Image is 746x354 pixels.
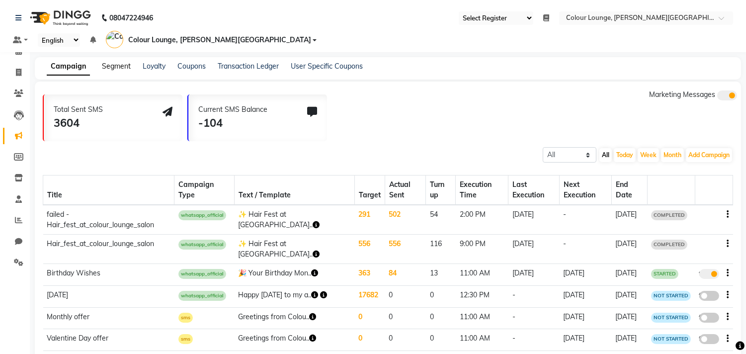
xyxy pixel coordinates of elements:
label: false [699,334,719,344]
td: 0 [426,307,456,329]
td: [DATE] [611,264,647,286]
th: Title [43,176,174,205]
td: 11:00 AM [456,307,508,329]
span: NOT STARTED [651,291,691,301]
a: Loyalty [143,62,166,71]
span: whatsapp_official [178,269,226,279]
div: Current SMS Balance [198,104,267,115]
td: 0 [354,329,385,351]
th: Turn up [426,176,456,205]
a: Segment [102,62,131,71]
td: 0 [385,307,425,329]
td: [DATE] [508,235,560,264]
td: [DATE] [559,307,611,329]
td: 556 [354,235,385,264]
td: 0 [426,285,456,307]
span: whatsapp_official [178,210,226,220]
td: - [559,205,611,235]
td: 84 [385,264,425,286]
td: [DATE] [508,264,560,286]
span: sms [178,313,193,323]
th: Execution Time [456,176,508,205]
td: Hair_fest_at_colour_lounge_salon [43,235,174,264]
th: Target [354,176,385,205]
td: 17682 [354,285,385,307]
td: [DATE] [559,329,611,351]
button: Today [614,148,636,162]
td: Happy [DATE] to my a.. [234,285,354,307]
div: 3604 [54,115,103,131]
span: Marketing Messages [649,90,715,99]
th: Last Execution [508,176,560,205]
label: false [699,291,719,301]
td: 9:00 PM [456,235,508,264]
td: 116 [426,235,456,264]
td: Birthday Wishes [43,264,174,286]
td: [DATE] [611,329,647,351]
td: [DATE] [43,285,174,307]
span: sms [178,334,193,344]
td: 0 [385,329,425,351]
td: 291 [354,205,385,235]
td: 11:00 AM [456,264,508,286]
img: Colour Lounge, Lawrence Road [106,31,123,48]
span: Colour Lounge, [PERSON_NAME][GEOGRAPHIC_DATA] [128,35,311,45]
span: COMPLETED [651,240,687,250]
td: 🎉 Your Birthday Mon.. [234,264,354,286]
td: 0 [426,329,456,351]
td: 556 [385,235,425,264]
td: 0 [354,307,385,329]
span: COMPLETED [651,210,687,220]
td: Greetings from Colou.. [234,329,354,351]
td: 2:00 PM [456,205,508,235]
td: - [508,329,560,351]
td: - [559,235,611,264]
td: [DATE] [611,307,647,329]
div: -104 [198,115,267,131]
span: whatsapp_official [178,291,226,301]
th: Campaign Type [174,176,235,205]
td: [DATE] [611,285,647,307]
div: Total Sent SMS [54,104,103,115]
a: Coupons [177,62,206,71]
td: 502 [385,205,425,235]
td: [DATE] [559,264,611,286]
td: Greetings from Colou.. [234,307,354,329]
span: NOT STARTED [651,334,691,344]
td: [DATE] [559,285,611,307]
td: 11:00 AM [456,329,508,351]
td: Monthly offer [43,307,174,329]
label: false [699,313,719,323]
th: Actual Sent [385,176,425,205]
td: ✨ Hair Fest at [GEOGRAPHIC_DATA].. [234,235,354,264]
button: Add Campaign [686,148,732,162]
a: Transaction Ledger [218,62,279,71]
td: Valentine Day offer [43,329,174,351]
td: [DATE] [508,205,560,235]
td: ✨ Hair Fest at [GEOGRAPHIC_DATA].. [234,205,354,235]
b: 08047224946 [109,4,153,32]
td: 13 [426,264,456,286]
button: Month [661,148,684,162]
td: 363 [354,264,385,286]
td: - [508,307,560,329]
span: whatsapp_official [178,240,226,250]
span: NOT STARTED [651,313,691,323]
th: End Date [611,176,647,205]
button: Week [638,148,659,162]
td: [DATE] [611,235,647,264]
th: Text / Template [234,176,354,205]
button: All [599,148,612,162]
label: true [699,269,719,279]
td: 12:30 PM [456,285,508,307]
td: 0 [385,285,425,307]
td: [DATE] [611,205,647,235]
span: STARTED [651,269,678,279]
a: Campaign [47,58,90,76]
td: - [508,285,560,307]
a: User Specific Coupons [291,62,363,71]
td: 54 [426,205,456,235]
th: Next Execution [559,176,611,205]
img: logo [25,4,93,32]
td: failed - Hair_fest_at_colour_lounge_salon [43,205,174,235]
